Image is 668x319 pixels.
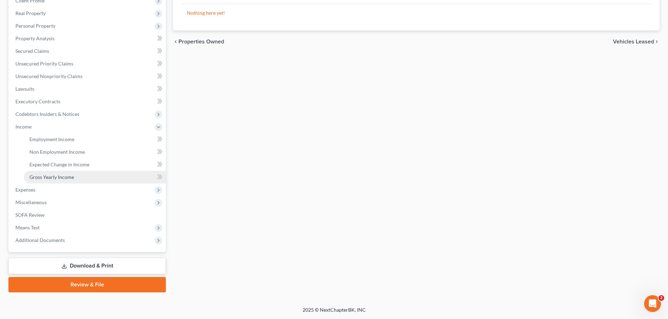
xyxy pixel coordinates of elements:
span: Miscellaneous [15,199,47,205]
i: chevron_right [654,39,660,44]
span: Real Property [15,10,46,16]
iframe: Intercom live chat [644,295,661,312]
div: 2025 © NextChapterBK, INC [134,306,534,319]
a: Unsecured Nonpriority Claims [10,70,166,83]
span: Secured Claims [15,48,49,54]
a: Employment Income [24,133,166,146]
button: Vehicles Leased chevron_right [613,39,660,44]
span: Property Analysis [15,35,54,41]
span: Executory Contracts [15,98,60,104]
span: Unsecured Nonpriority Claims [15,73,82,79]
a: Executory Contracts [10,95,166,108]
span: Unsecured Priority Claims [15,61,73,67]
span: Additional Documents [15,237,65,243]
span: Properties Owned [178,39,224,44]
a: Gross Yearly Income [24,171,166,183]
span: Income [15,124,32,130]
span: Gross Yearly Income [29,174,74,180]
span: Personal Property [15,23,55,29]
p: Nothing here yet! [187,9,646,16]
span: Means Test [15,224,40,230]
span: Expected Change in Income [29,161,89,167]
span: Codebtors Insiders & Notices [15,111,79,117]
span: Non Employment Income [29,149,85,155]
a: Review & File [8,277,166,292]
a: Expected Change in Income [24,158,166,171]
span: 2 [659,295,664,301]
a: Unsecured Priority Claims [10,57,166,70]
span: Vehicles Leased [613,39,654,44]
span: Lawsuits [15,86,34,92]
span: Expenses [15,187,35,193]
a: SOFA Review [10,209,166,221]
button: chevron_left Properties Owned [173,39,224,44]
a: Download & Print [8,258,166,274]
a: Property Analysis [10,32,166,45]
a: Non Employment Income [24,146,166,158]
a: Lawsuits [10,83,166,95]
span: Employment Income [29,136,74,142]
a: Secured Claims [10,45,166,57]
i: chevron_left [173,39,178,44]
span: SOFA Review [15,212,45,218]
